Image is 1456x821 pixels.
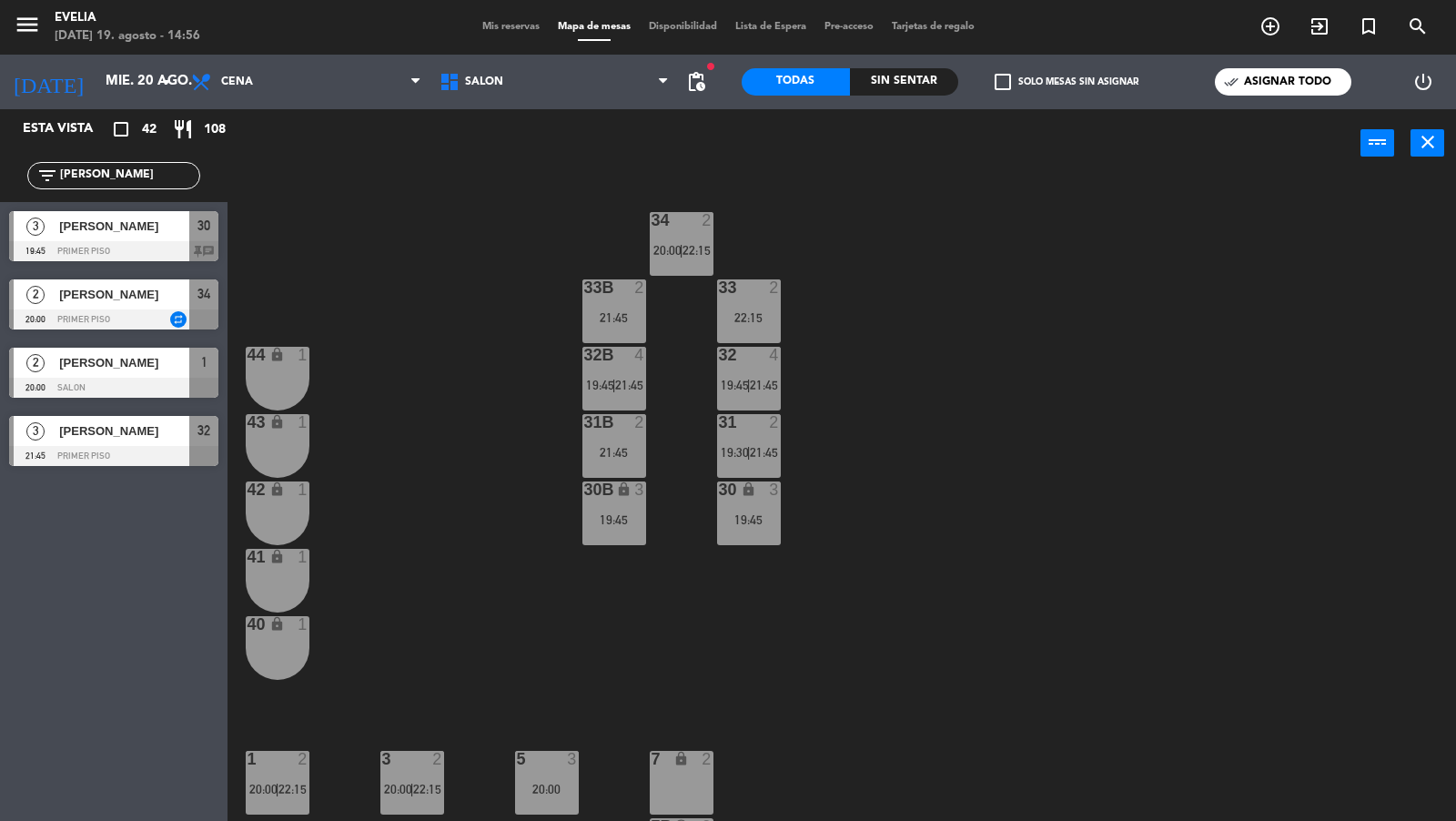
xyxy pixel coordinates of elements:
[582,446,646,459] div: 21:45
[9,118,131,140] div: Esta vista
[742,68,850,96] div: Todas
[1224,75,1239,89] span: done_all
[26,422,45,441] span: 3
[549,22,640,32] span: Mapa de mesas
[1410,129,1444,157] button: close
[276,782,279,796] span: |
[1417,131,1439,153] i: close
[384,782,412,796] span: 20:00
[719,279,720,296] div: 33
[702,751,713,767] div: 2
[673,751,689,766] i: lock
[298,751,308,767] div: 2
[1412,71,1434,93] i: power_settings_new
[26,354,45,372] span: 2
[1259,15,1281,37] i: add_circle_outline
[473,22,549,32] span: Mis reservas
[719,347,720,363] div: 32
[517,751,518,767] div: 5
[59,217,189,236] span: [PERSON_NAME]
[298,481,308,498] div: 1
[769,347,780,363] div: 4
[269,347,285,362] i: lock
[584,279,585,296] div: 33B
[584,414,585,431] div: 31B
[582,311,646,324] div: 21:45
[995,74,1138,90] label: Solo mesas sin asignar
[59,353,189,372] span: [PERSON_NAME]
[1360,129,1394,157] button: power_input
[719,414,720,431] div: 31
[382,751,383,767] div: 3
[652,212,652,228] div: 34
[248,549,248,565] div: 41
[717,311,781,324] div: 22:15
[769,414,780,431] div: 2
[58,166,199,186] input: Filtrar por nombre...
[1309,15,1330,37] i: exit_to_app
[248,481,248,498] div: 42
[652,751,652,767] div: 7
[747,378,751,392] span: |
[721,378,749,392] span: 19:45
[612,378,616,392] span: |
[59,421,189,441] span: [PERSON_NAME]
[269,616,285,632] i: lock
[883,22,984,32] span: Tarjetas de regalo
[680,243,683,258] span: |
[1358,15,1380,37] i: turned_in_not
[197,283,210,305] span: 34
[269,414,285,430] i: lock
[249,782,278,796] span: 20:00
[248,347,248,363] div: 44
[567,751,578,767] div: 3
[59,285,189,304] span: [PERSON_NAME]
[298,549,308,565] div: 1
[1215,68,1351,96] button: done_allAsignar todo
[719,481,720,498] div: 30
[515,783,579,796] div: 20:00
[248,414,248,431] div: 43
[269,481,285,497] i: lock
[750,378,778,392] span: 21:45
[26,286,45,304] span: 2
[298,414,308,431] div: 1
[14,11,41,38] i: menu
[413,782,441,796] span: 22:15
[14,11,41,45] button: menu
[685,71,707,93] span: pending_actions
[741,481,756,497] i: lock
[197,420,210,441] span: 32
[432,751,443,767] div: 2
[221,76,253,88] span: Cena
[55,27,200,46] div: [DATE] 19. agosto - 14:56
[55,9,200,27] div: Evelia
[815,22,883,32] span: Pre-acceso
[584,347,585,363] div: 32B
[36,165,58,187] i: filter_list
[204,119,226,140] span: 108
[298,347,308,363] div: 1
[586,378,614,392] span: 19:45
[298,616,308,633] div: 1
[142,119,157,140] span: 42
[1407,15,1429,37] i: search
[156,71,177,93] i: arrow_drop_down
[640,22,726,32] span: Disponibilidad
[465,76,503,88] span: SALON
[616,481,632,497] i: lock
[726,22,815,32] span: Lista de Espera
[172,118,194,140] i: restaurant
[582,513,646,526] div: 19:45
[850,68,958,96] div: Sin sentar
[682,243,711,258] span: 22:15
[248,616,248,633] div: 40
[410,782,414,796] span: |
[653,243,682,258] span: 20:00
[269,549,285,564] i: lock
[201,351,207,373] span: 1
[717,513,781,526] div: 19:45
[995,74,1011,90] span: check_box_outline_blank
[634,481,645,498] div: 3
[721,445,749,460] span: 19:30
